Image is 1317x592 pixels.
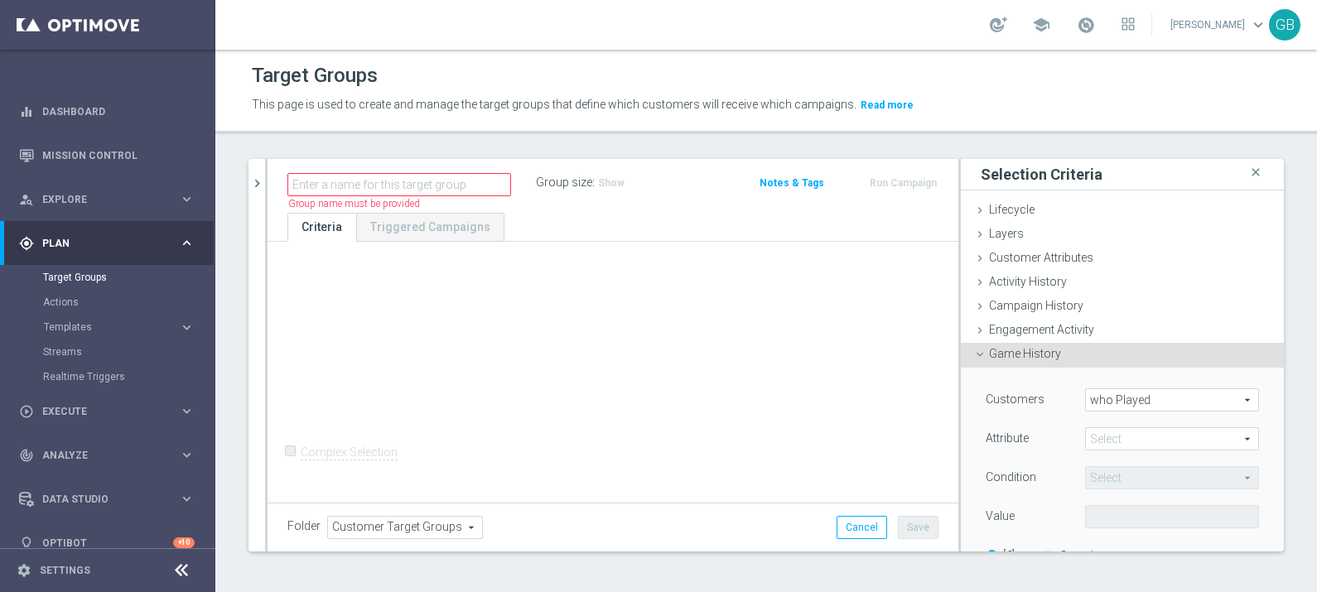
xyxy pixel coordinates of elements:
[986,469,1036,484] label: Condition
[1003,548,1015,563] label: [€]
[179,320,195,335] i: keyboard_arrow_right
[1249,16,1267,34] span: keyboard_arrow_down
[43,315,214,339] div: Templates
[18,237,195,250] button: gps_fixed Plan keyboard_arrow_right
[18,449,195,462] button: track_changes Analyze keyboard_arrow_right
[287,213,356,242] a: Criteria
[19,236,179,251] div: Plan
[42,195,179,205] span: Explore
[18,149,195,162] button: Mission Control
[989,275,1067,288] span: Activity History
[42,238,179,248] span: Plan
[18,405,195,418] button: play_circle_outline Execute keyboard_arrow_right
[1169,12,1269,37] a: [PERSON_NAME]keyboard_arrow_down
[252,64,378,88] h1: Target Groups
[989,251,1093,264] span: Customer Attributes
[42,89,195,133] a: Dashboard
[42,521,173,565] a: Optibot
[1059,548,1102,563] label: Quantity
[249,176,265,191] i: chevron_right
[986,392,1044,407] label: Customers
[44,322,179,332] div: Templates
[19,448,179,463] div: Analyze
[19,404,34,419] i: play_circle_outline
[44,322,162,332] span: Templates
[288,197,420,211] label: Group name must be provided
[989,299,1083,312] span: Campaign History
[1269,9,1300,41] div: GB
[19,192,179,207] div: Explore
[43,339,214,364] div: Streams
[43,370,172,383] a: Realtime Triggers
[536,176,592,190] label: Group size
[43,271,172,284] a: Target Groups
[18,105,195,118] button: equalizer Dashboard
[19,192,34,207] i: person_search
[179,235,195,251] i: keyboard_arrow_right
[592,176,595,190] label: :
[989,323,1094,336] span: Engagement Activity
[356,213,504,242] a: Triggered Campaigns
[19,492,179,507] div: Data Studio
[248,159,265,208] button: chevron_right
[19,448,34,463] i: track_changes
[287,519,321,533] label: Folder
[301,445,398,460] label: Complex Selection
[19,404,179,419] div: Execute
[18,537,195,550] button: lightbulb Optibot +10
[252,98,856,111] span: This page is used to create and manage the target groups that define which customers will receive...
[179,191,195,207] i: keyboard_arrow_right
[898,516,938,539] button: Save
[19,133,195,177] div: Mission Control
[43,296,172,309] a: Actions
[989,347,1061,360] span: Game History
[19,521,195,565] div: Optibot
[173,537,195,548] div: +10
[1032,16,1050,34] span: school
[43,290,214,315] div: Actions
[19,536,34,551] i: lightbulb
[43,320,195,334] button: Templates keyboard_arrow_right
[758,174,826,192] button: Notes & Tags
[42,494,179,504] span: Data Studio
[19,104,34,119] i: equalizer
[981,165,1102,184] h3: Selection Criteria
[43,265,214,290] div: Target Groups
[19,236,34,251] i: gps_fixed
[42,407,179,416] span: Execute
[42,133,195,177] a: Mission Control
[179,403,195,419] i: keyboard_arrow_right
[43,345,172,359] a: Streams
[989,227,1024,240] span: Layers
[18,193,195,206] button: person_search Explore keyboard_arrow_right
[986,431,1029,445] label: Attribute
[43,364,214,389] div: Realtime Triggers
[19,89,195,133] div: Dashboard
[287,173,511,196] input: Enter a name for this target group
[179,491,195,507] i: keyboard_arrow_right
[1247,161,1264,184] i: close
[179,447,195,463] i: keyboard_arrow_right
[986,508,1015,523] label: Value
[859,96,915,114] button: Read more
[42,450,179,460] span: Analyze
[18,493,195,506] button: Data Studio keyboard_arrow_right
[989,203,1035,216] span: Lifecycle
[40,566,90,575] a: Settings
[837,516,887,539] button: Cancel
[17,563,31,578] i: settings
